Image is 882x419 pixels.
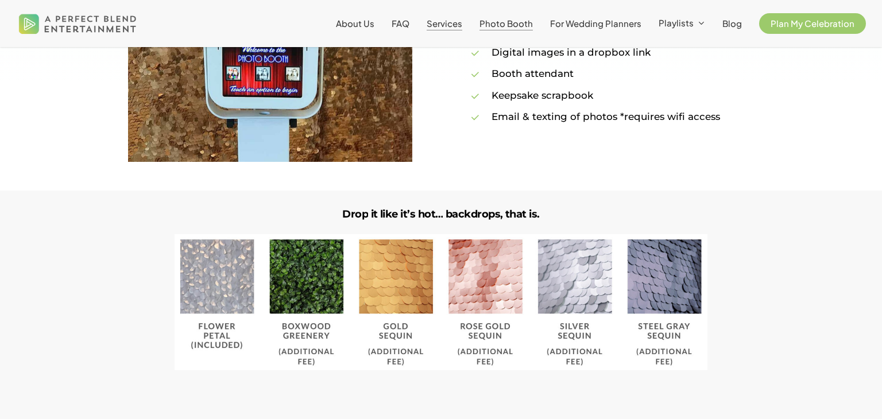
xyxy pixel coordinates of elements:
li: Email & texting of photos *requires wifi access [470,109,754,125]
span: Plan My Celebration [771,18,854,29]
span: Photo Booth [479,18,533,29]
a: About Us [336,19,374,28]
span: hot… [418,208,443,221]
a: Playlists [659,18,705,29]
a: For Wedding Planners [550,19,641,28]
span: Services [427,18,462,29]
img: A Perfect Blend Entertainment [16,5,140,42]
span: backdrops, [446,208,503,221]
span: it’s [400,208,415,221]
li: Booth attendant [470,66,754,82]
a: Services [427,19,462,28]
span: that [505,208,527,221]
span: is. [529,208,539,221]
span: like [380,208,398,221]
span: About Us [336,18,374,29]
span: Blog [722,18,742,29]
a: Blog [722,19,742,28]
span: Playlists [659,17,694,28]
li: Keepsake scrapbook [470,88,754,103]
span: Drop [342,208,368,221]
span: it [371,208,378,221]
span: FAQ [392,18,409,29]
a: Photo Booth [479,19,533,28]
a: Plan My Celebration [759,19,866,28]
li: Digital images in a dropbox link [470,45,754,60]
span: For Wedding Planners [550,18,641,29]
a: FAQ [392,19,409,28]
